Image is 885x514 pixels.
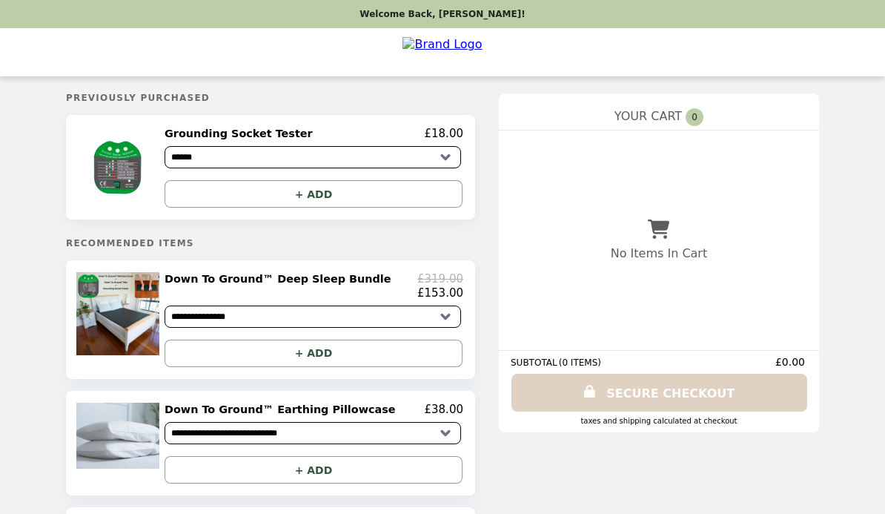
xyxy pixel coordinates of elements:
div: Taxes and Shipping calculated at checkout [511,417,807,425]
p: No Items In Cart [611,246,707,260]
h5: Previously Purchased [66,93,475,103]
h2: Down To Ground™ Deep Sleep Bundle [165,272,397,286]
p: Welcome Back, [PERSON_NAME]! [359,9,525,19]
img: Down To Ground™ Deep Sleep Bundle [76,272,163,355]
button: + ADD [165,340,463,367]
span: 0 [686,108,703,126]
select: Select a product variant [165,306,461,328]
button: + ADD [165,456,463,484]
h2: Down To Ground™ Earthing Pillowcase [165,403,402,416]
img: Brand Logo [402,37,482,67]
p: £18.00 [424,127,463,140]
p: £319.00 [417,272,463,286]
select: Select a product variant [165,422,461,444]
button: + ADD [165,180,463,208]
img: Grounding Socket Tester [77,127,162,208]
span: £0.00 [775,356,807,368]
span: SUBTOTAL [511,358,559,368]
p: £38.00 [424,403,463,416]
img: Down To Ground™ Earthing Pillowcase [76,403,163,469]
h2: Grounding Socket Tester [165,127,319,140]
select: Select a product variant [165,146,461,168]
h5: Recommended Items [66,238,475,248]
span: ( 0 ITEMS ) [559,358,601,368]
span: YOUR CART [614,109,682,123]
p: £153.00 [417,286,463,300]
